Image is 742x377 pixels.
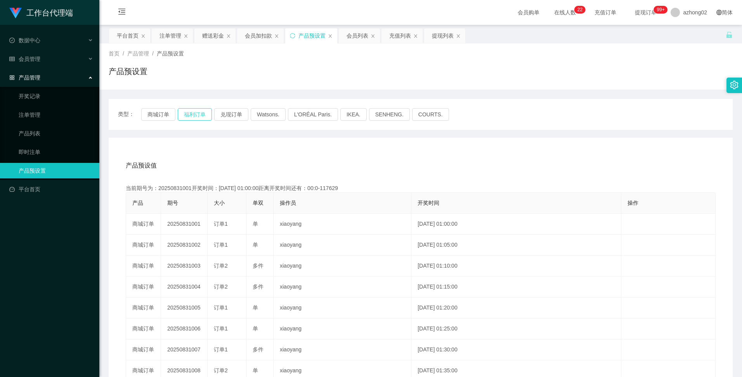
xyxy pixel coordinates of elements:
td: 商城订单 [126,318,161,339]
p: 2 [580,6,583,14]
button: Watsons. [251,108,286,121]
td: 20250831001 [161,214,208,235]
button: SENHENG. [369,108,410,121]
i: 图标: table [9,56,15,62]
div: 注单管理 [159,28,181,43]
span: 订单2 [214,284,228,290]
td: xiaoyang [274,297,411,318]
i: 图标: menu-fold [109,0,135,25]
td: [DATE] 01:25:00 [411,318,621,339]
td: xiaoyang [274,214,411,235]
td: [DATE] 01:10:00 [411,256,621,277]
span: 期号 [167,200,178,206]
span: 订单1 [214,221,228,227]
span: 订单1 [214,325,228,332]
a: 开奖记录 [19,88,93,104]
span: 提现订单 [631,10,661,15]
i: 图标: close [328,34,333,38]
span: 多件 [253,284,264,290]
div: 赠送彩金 [202,28,224,43]
span: 数据中心 [9,37,40,43]
td: 20250831005 [161,297,208,318]
a: 注单管理 [19,107,93,123]
button: 商城订单 [141,108,175,121]
button: 兑现订单 [214,108,248,121]
td: 商城订单 [126,235,161,256]
td: 20250831002 [161,235,208,256]
sup: 1039 [654,6,667,14]
button: 福利订单 [178,108,212,121]
h1: 工作台代理端 [26,0,73,25]
i: 图标: global [716,10,722,15]
i: 图标: appstore-o [9,75,15,80]
span: 充值订单 [591,10,620,15]
span: 产品管理 [127,50,149,57]
td: [DATE] 01:20:00 [411,297,621,318]
div: 会员列表 [347,28,368,43]
td: 20250831003 [161,256,208,277]
span: 单 [253,304,258,311]
span: 操作员 [280,200,296,206]
i: 图标: sync [290,33,295,38]
span: 会员管理 [9,56,40,62]
td: xiaoyang [274,318,411,339]
td: xiaoyang [274,256,411,277]
span: 订单2 [214,263,228,269]
button: IKEA. [340,108,367,121]
div: 平台首页 [117,28,139,43]
i: 图标: close [141,34,146,38]
td: 商城订单 [126,256,161,277]
div: 会员加扣款 [245,28,272,43]
span: 首页 [109,50,120,57]
i: 图标: close [371,34,375,38]
td: xiaoyang [274,339,411,360]
i: 图标: setting [730,81,739,89]
span: 在线人数 [550,10,580,15]
td: xiaoyang [274,235,411,256]
span: 单 [253,325,258,332]
span: 开奖时间 [418,200,439,206]
td: [DATE] 01:05:00 [411,235,621,256]
span: 产品 [132,200,143,206]
a: 图标: dashboard平台首页 [9,182,93,197]
span: 多件 [253,263,264,269]
img: logo.9652507e.png [9,8,22,19]
button: L'ORÉAL Paris. [288,108,338,121]
span: 操作 [628,200,638,206]
span: 单双 [253,200,264,206]
i: 图标: check-circle-o [9,38,15,43]
sup: 22 [574,6,586,14]
span: / [123,50,124,57]
span: 产品预设值 [126,161,157,170]
span: 大小 [214,200,225,206]
span: 类型： [118,108,141,121]
td: 商城订单 [126,277,161,297]
td: [DATE] 01:00:00 [411,214,621,235]
div: 当前期号为：20250831001开奖时间：[DATE] 01:00:00距离开奖时间还有：00:0-117629 [126,184,716,192]
td: 20250831004 [161,277,208,297]
div: 提现列表 [432,28,454,43]
i: 图标: close [184,34,188,38]
button: COURTS. [412,108,449,121]
h1: 产品预设置 [109,66,147,77]
a: 产品列表 [19,126,93,141]
a: 工作台代理端 [9,9,73,16]
td: 商城订单 [126,214,161,235]
span: 单 [253,242,258,248]
td: xiaoyang [274,277,411,297]
td: 20250831006 [161,318,208,339]
td: 商城订单 [126,297,161,318]
i: 图标: close [413,34,418,38]
span: 单 [253,221,258,227]
span: 多件 [253,346,264,353]
span: / [152,50,154,57]
a: 产品预设置 [19,163,93,178]
td: 20250831007 [161,339,208,360]
td: [DATE] 01:30:00 [411,339,621,360]
span: 订单1 [214,346,228,353]
a: 即时注单 [19,144,93,160]
span: 产品管理 [9,74,40,81]
div: 充值列表 [389,28,411,43]
span: 订单1 [214,304,228,311]
td: [DATE] 01:15:00 [411,277,621,297]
